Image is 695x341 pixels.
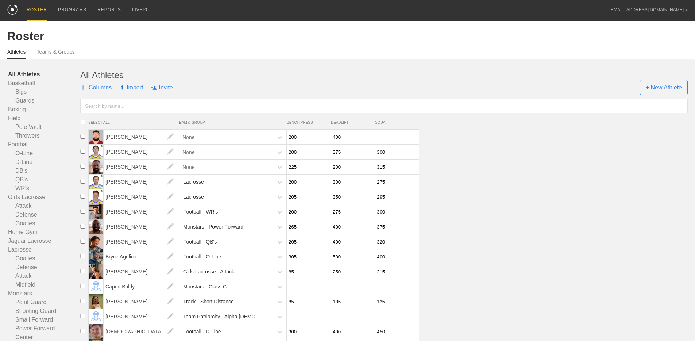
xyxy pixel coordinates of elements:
[686,8,688,12] div: ▼
[104,253,177,260] a: Bryce Agelico
[104,219,177,234] span: [PERSON_NAME]
[8,237,80,245] a: Jaguar Lacrosse
[104,149,177,155] a: [PERSON_NAME]
[8,184,80,193] a: WR's
[331,120,371,124] span: DEADLIFT
[80,70,688,80] div: All Athletes
[104,223,177,230] a: [PERSON_NAME]
[163,219,178,234] img: edit.png
[163,234,178,249] img: edit.png
[104,294,177,309] span: [PERSON_NAME]
[8,263,80,272] a: Defense
[8,254,80,263] a: Goalies
[8,140,80,149] a: Football
[8,245,80,254] a: Lacrosse
[183,175,204,189] div: Lacrosse
[8,193,80,202] a: Girls Lacrosse
[80,77,112,99] span: Columns
[104,249,177,264] span: Bryce Agelico
[104,279,177,294] span: Caped Baldy
[104,194,177,200] a: [PERSON_NAME]
[104,264,177,279] span: [PERSON_NAME]
[80,99,688,113] input: Search by name...
[8,202,80,210] a: Attack
[287,120,327,124] span: BENCH PRESS
[163,294,178,309] img: edit.png
[163,279,178,294] img: edit.png
[177,120,287,124] span: TEAM & GROUP
[8,210,80,219] a: Defense
[88,120,177,124] span: SELECT ALL
[104,234,177,249] span: [PERSON_NAME]
[104,283,177,290] a: Caped Baldy
[8,70,80,79] a: All Athletes
[163,264,178,279] img: edit.png
[8,114,80,123] a: Field
[7,5,18,15] img: logo
[8,166,80,175] a: DB's
[104,309,177,324] span: [PERSON_NAME]
[104,313,177,319] a: [PERSON_NAME]
[8,289,80,298] a: Monstars
[183,280,227,294] div: Monstars - Class C
[120,77,143,99] span: Import
[8,315,80,324] a: Small Forward
[104,324,177,339] span: [DEMOGRAPHIC_DATA][PERSON_NAME]
[183,265,234,279] div: Girls Lacrosse - Attack
[182,160,194,174] div: None
[104,204,177,219] span: [PERSON_NAME]
[163,130,178,144] img: edit.png
[183,325,221,338] div: Football - D-Line
[104,175,177,189] span: [PERSON_NAME]
[183,295,234,309] div: Track - Short Distance
[104,189,177,204] span: [PERSON_NAME]
[37,49,75,58] a: Teams & Groups
[183,310,262,323] div: Team Patriarchy - Alpha [DEMOGRAPHIC_DATA]
[8,88,80,96] a: Bigs
[8,175,80,184] a: QB's
[104,179,177,185] a: [PERSON_NAME]
[8,123,80,131] a: Pole Vault
[8,219,80,228] a: Goalies
[104,328,177,334] a: [DEMOGRAPHIC_DATA][PERSON_NAME]
[375,120,416,124] span: SQUAT
[163,145,178,159] img: edit.png
[8,158,80,166] a: D-Line
[104,160,177,174] span: [PERSON_NAME]
[8,280,80,289] a: Midfield
[8,96,80,105] a: Guards
[640,80,688,95] span: + New Athlete
[104,130,177,144] span: [PERSON_NAME]
[104,208,177,215] a: [PERSON_NAME]
[104,145,177,159] span: [PERSON_NAME]
[8,105,80,114] a: Boxing
[7,49,26,59] a: Athletes
[182,145,194,159] div: None
[163,175,178,189] img: edit.png
[163,309,178,324] img: edit.png
[8,131,80,140] a: Throwers
[183,250,221,264] div: Football - O-Line
[8,272,80,280] a: Attack
[8,324,80,333] a: Power Forward
[7,30,688,43] div: Roster
[183,190,204,204] div: Lacrosse
[104,268,177,275] a: [PERSON_NAME]
[182,130,194,144] div: None
[163,160,178,174] img: edit.png
[8,307,80,315] a: Shooting Guard
[104,164,177,170] a: [PERSON_NAME]
[183,205,218,219] div: Football - WR's
[104,238,177,245] a: [PERSON_NAME]
[163,204,178,219] img: edit.png
[163,189,178,204] img: edit.png
[183,235,217,249] div: Football - QB's
[104,298,177,304] a: [PERSON_NAME]
[163,249,178,264] img: edit.png
[8,228,80,237] a: Home Gym
[8,149,80,158] a: O-Line
[564,256,695,341] iframe: Chat Widget
[104,134,177,140] a: [PERSON_NAME]
[163,324,178,339] img: edit.png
